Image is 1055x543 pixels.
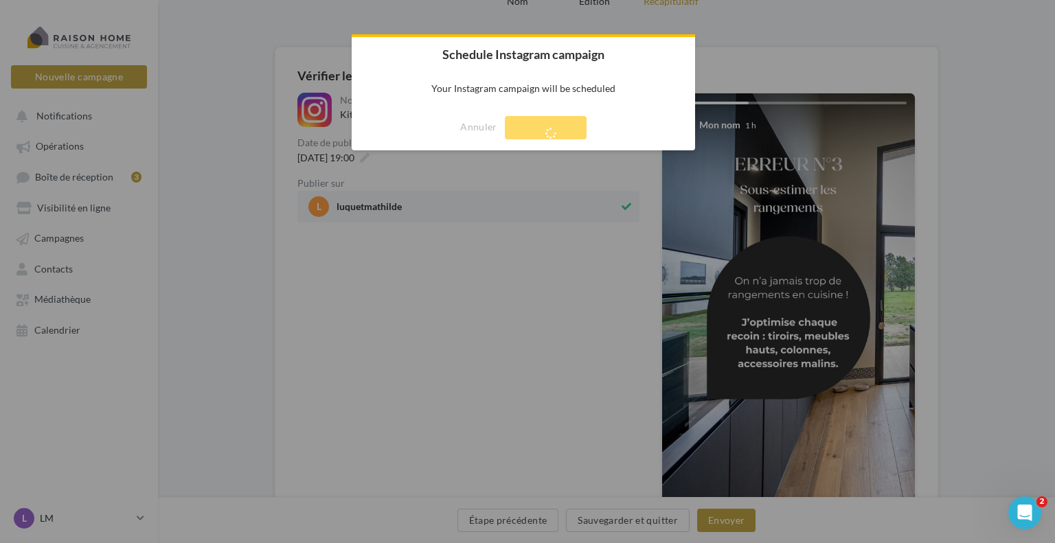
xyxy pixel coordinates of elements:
button: Programmer [505,116,587,139]
span: 2 [1036,496,1047,507]
iframe: Intercom live chat [1008,496,1041,529]
p: Your Instagram campaign will be scheduled [352,71,695,105]
h2: Schedule Instagram campaign [352,37,695,71]
button: Annuler [460,116,497,138]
